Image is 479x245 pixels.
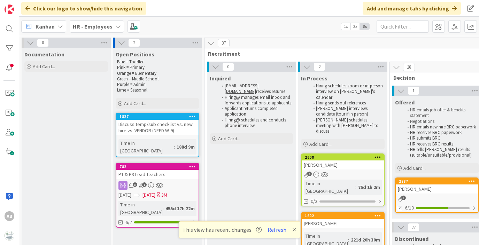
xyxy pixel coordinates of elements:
[410,124,476,130] span: HR emails new hire BRC paperwork
[118,191,131,199] span: [DATE]
[225,117,287,128] span: Hiring@ schedules and conducts phone interview
[37,39,49,47] span: 0
[302,213,384,219] div: 1602
[395,99,415,106] span: Offered
[316,83,384,100] span: Hiring schedules zoom or in-person interview on [PERSON_NAME]'s calendar
[307,172,312,176] span: 1
[301,75,327,82] span: In Process
[117,59,144,65] span: Blue = Toddler
[116,164,199,179] div: 782P1 & P3 Lead Teachers
[349,236,382,244] div: 221d 20h 30m
[410,129,462,135] span: HR receives BRC paperwork
[117,87,147,93] span: Lime = Seasonal
[403,63,415,71] span: 28
[399,179,478,184] div: 2787
[222,63,234,71] span: 0
[405,204,414,212] span: 6/10
[302,154,384,160] div: 2608
[314,63,325,71] span: 2
[401,196,406,200] span: 3
[302,154,384,169] div: 2608[PERSON_NAME]
[410,135,440,141] span: HR submits BRC
[355,183,356,191] span: :
[36,22,55,31] span: Kanban
[403,107,478,119] li: HR emails job offer & benefits statement
[309,141,332,147] span: Add Card...
[133,182,137,187] span: 3
[363,2,461,15] div: Add and manage tabs by clicking
[116,51,154,58] span: Open Positions
[410,141,453,147] span: HR receives BRC results
[225,105,279,117] span: Applicant returns completed application
[142,182,147,187] span: 1
[183,226,262,234] span: This view has recent changes.
[161,191,167,199] div: 3M
[225,83,258,94] a: [EMAIL_ADDRESS][DOMAIN_NAME]
[316,117,380,134] span: [PERSON_NAME] schedules meeting with [PERSON_NAME] to discuss
[119,164,199,169] div: 782
[311,198,317,205] span: 0/2
[175,143,196,151] div: 188d 9m
[117,76,159,82] span: Green = Middle School
[302,213,384,228] div: 1602[PERSON_NAME]
[377,20,429,33] input: Quick Filter...
[302,219,384,228] div: [PERSON_NAME]
[164,205,196,212] div: 455d 17h 22m
[116,113,199,120] div: 1827
[5,211,14,221] div: AB
[218,39,230,47] span: 37
[356,183,382,191] div: 75d 1h 2m
[305,155,384,160] div: 2608
[341,23,350,30] span: 1x
[73,23,113,30] b: HR - Employees
[396,178,478,193] div: 2787[PERSON_NAME]
[142,191,155,199] span: [DATE]
[408,87,419,95] span: 1
[163,205,164,212] span: :
[256,88,285,94] span: receives resume
[393,74,475,81] span: Decision
[116,113,199,135] div: 1827Discuss temp/sub checklist vs. new hire vs. VENDOR (NEED W-9)
[304,180,355,195] div: Time in [GEOGRAPHIC_DATA]
[396,184,478,193] div: [PERSON_NAME]
[116,170,199,179] div: P1 & P3 Lead Teachers
[302,160,384,169] div: [PERSON_NAME]
[117,81,146,87] span: Purple = Admin
[174,143,175,151] span: :
[125,219,132,226] span: 6/7
[33,63,55,70] span: Add Card...
[265,225,289,234] button: Refresh
[124,100,146,106] span: Add Card...
[403,119,478,124] li: Negotiations
[116,164,199,170] div: 782
[5,231,14,240] img: avatar
[21,2,146,15] div: Click our logo to show/hide this navigation
[403,165,426,171] span: Add Card...
[316,100,366,106] span: Hiring sends out references
[348,236,349,244] span: :
[410,147,472,158] span: HR tells [PERSON_NAME] results (suitable/unsuitable/provisional)
[117,64,145,70] span: Pink = Primary
[210,75,231,82] span: Inquired
[218,135,240,142] span: Add Card...
[118,139,174,155] div: Time in [GEOGRAPHIC_DATA]
[350,23,360,30] span: 2x
[128,39,140,47] span: 2
[24,51,64,58] span: Documentation
[5,5,14,14] img: Visit kanbanzone.com
[225,94,291,106] span: Hiring@ manages email inbox and forwards applications to applicants
[119,114,199,119] div: 1827
[118,201,163,216] div: Time in [GEOGRAPHIC_DATA]
[408,223,419,231] span: 27
[316,105,369,117] span: [PERSON_NAME] interviews candidate (tour if in person)
[117,70,156,76] span: Orange = Elementary
[116,120,199,135] div: Discuss temp/sub checklist vs. new hire vs. VENDOR (NEED W-9)
[395,235,428,242] span: Discontinued
[396,178,478,184] div: 2787
[305,213,384,218] div: 1602
[360,23,369,30] span: 3x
